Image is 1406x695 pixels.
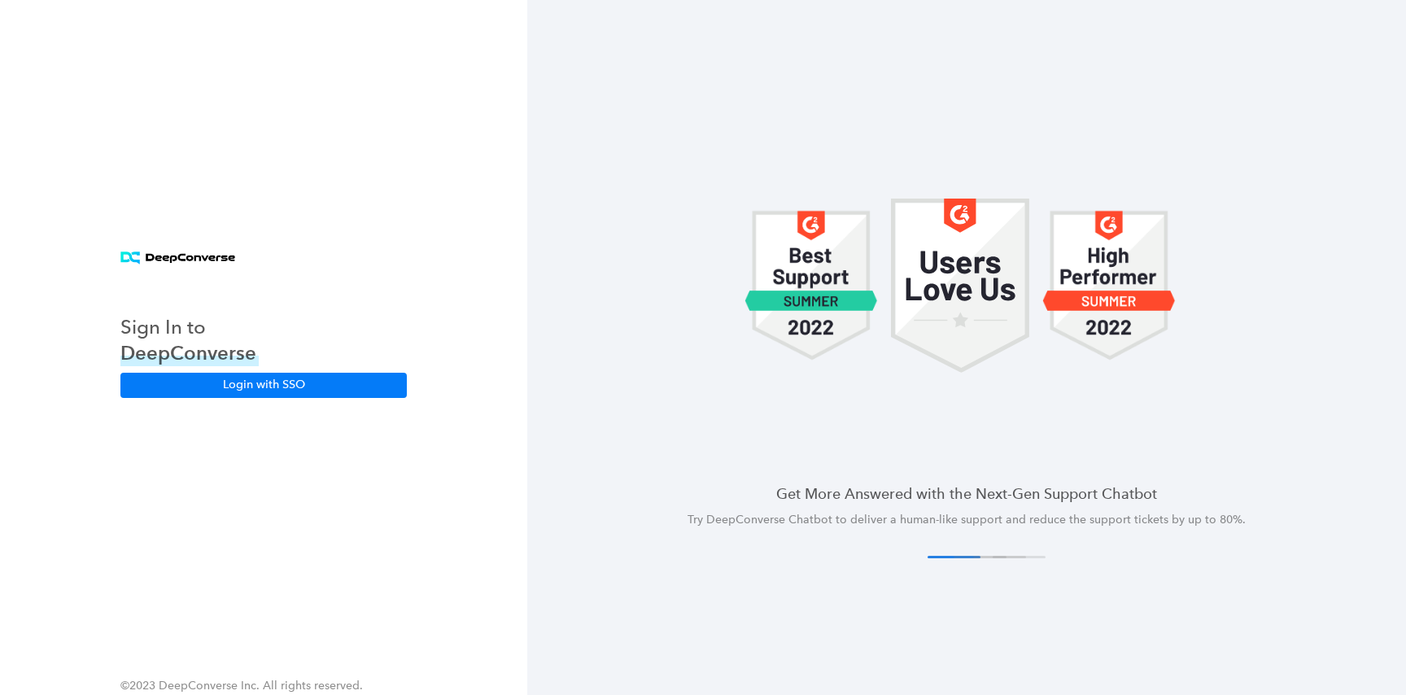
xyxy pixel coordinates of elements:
[973,556,1026,558] button: 3
[566,483,1367,504] h4: Get More Answered with the Next-Gen Support Chatbot
[120,340,259,366] h3: DeepConverse
[891,199,1028,373] img: carousel 1
[120,251,235,265] img: horizontal logo
[120,679,363,693] span: ©2023 DeepConverse Inc. All rights reserved.
[954,556,1006,558] button: 2
[744,199,878,373] img: carousel 1
[120,314,259,340] h3: Sign In to
[688,513,1246,527] span: Try DeepConverse Chatbot to deliver a human-like support and reduce the support tickets by up to ...
[120,373,407,397] button: Login with SSO
[928,556,980,558] button: 1
[1042,199,1176,373] img: carousel 1
[993,556,1046,558] button: 4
